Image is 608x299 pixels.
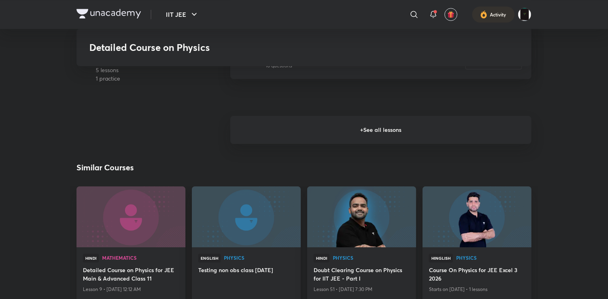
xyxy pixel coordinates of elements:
[89,42,403,53] h3: Detailed Course on Physics
[518,8,531,21] img: Anurag Agarwal
[307,186,416,247] a: new-thumbnail
[314,266,410,284] a: Doubt Clearing Course on Physics for IIT JEE - Part I
[102,255,179,260] span: Mathematics
[314,284,410,295] p: Lesson 51 • [DATE] 7:30 PM
[77,186,185,247] a: new-thumbnail
[224,255,294,260] span: Physics
[456,255,525,261] a: Physics
[77,9,141,20] a: Company Logo
[198,266,294,276] a: Testing non obs class [DATE]
[77,9,141,18] img: Company Logo
[423,186,531,247] a: new-thumbnail
[161,6,204,22] button: IIT JEE
[102,255,179,261] a: Mathematics
[224,255,294,261] a: Physics
[192,186,301,247] a: new-thumbnail
[83,284,179,295] p: Lesson 9 • [DATE] 12:12 AM
[230,116,531,144] h6: + See all lessons
[83,254,99,263] span: Hindi
[75,186,186,248] img: new-thumbnail
[198,254,221,263] span: English
[447,11,455,18] img: avatar
[421,186,532,248] img: new-thumbnail
[306,186,417,248] img: new-thumbnail
[96,74,224,83] p: 1 practice
[445,8,457,21] button: avatar
[429,254,453,263] span: Hinglish
[333,255,410,261] a: Physics
[314,254,330,263] span: Hindi
[456,255,525,260] span: Physics
[77,162,134,174] h2: Similar Courses
[429,266,525,284] a: Course On Physics for JEE Excel 3 2026
[480,10,487,19] img: activity
[191,186,302,248] img: new-thumbnail
[333,255,410,260] span: Physics
[96,66,224,74] p: 5 lessons
[83,266,179,284] a: Detailed Course on Physics for JEE Main & Advanced Class 11
[429,284,525,295] p: Starts on [DATE] • 1 lessons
